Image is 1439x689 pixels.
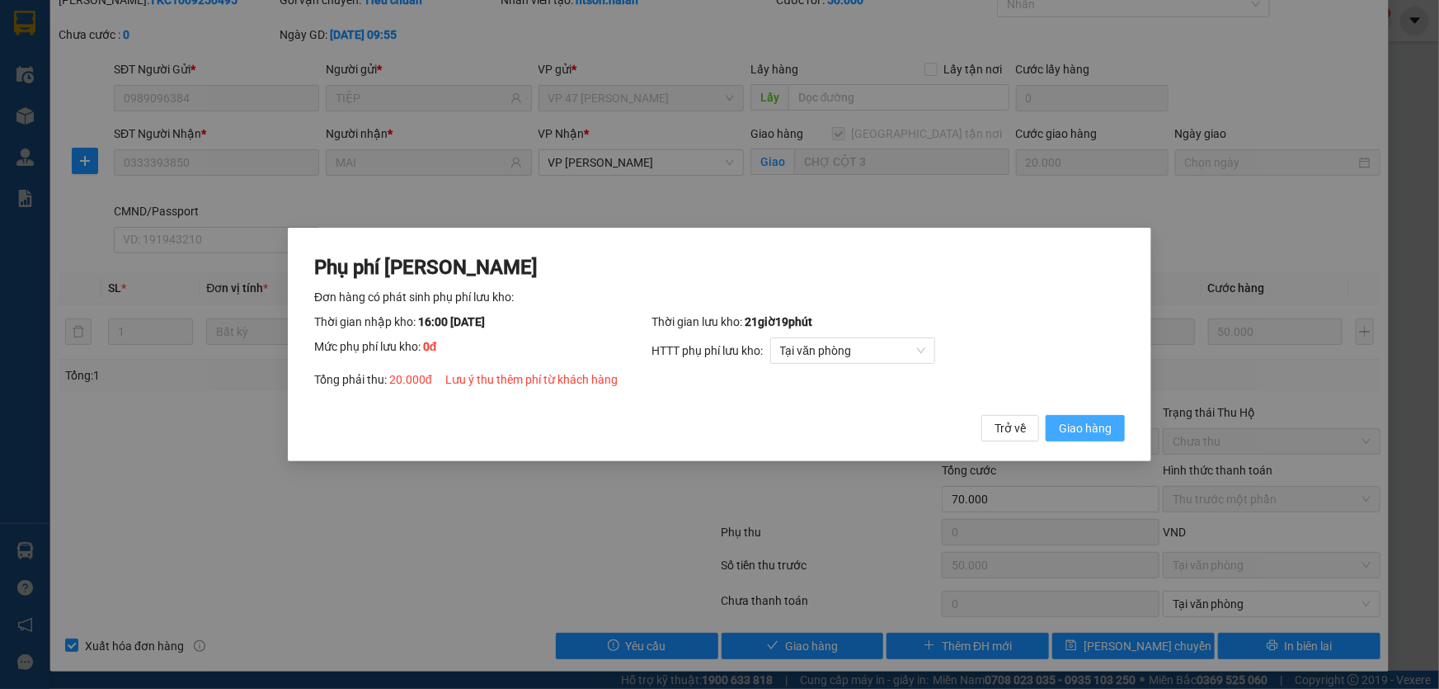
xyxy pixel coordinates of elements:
button: Trở về [981,415,1039,441]
span: Tại văn phòng [780,338,925,363]
span: 16:00 [DATE] [418,315,485,328]
span: 0 đ [423,340,437,353]
b: GỬI : VP 47 [PERSON_NAME] [21,112,320,139]
span: 20.000 đ [389,373,432,386]
span: Giao hàng [1059,419,1112,437]
div: Thời gian nhập kho: [314,313,652,331]
li: 271 - [PERSON_NAME] - [GEOGRAPHIC_DATA] - [GEOGRAPHIC_DATA] [154,40,689,61]
span: 21 giờ 19 phút [745,315,813,328]
button: Giao hàng [1046,415,1125,441]
div: Tổng phải thu: [314,370,1125,389]
span: Lưu ý thu thêm phí từ khách hàng [445,373,618,386]
img: logo.jpg [21,21,144,103]
div: Đơn hàng có phát sinh phụ phí lưu kho: [314,288,1125,306]
span: Phụ phí [PERSON_NAME] [314,256,538,279]
div: Thời gian lưu kho: [652,313,1125,331]
div: Mức phụ phí lưu kho: [314,337,652,364]
span: Trở về [995,419,1026,437]
div: HTTT phụ phí lưu kho: [652,337,1125,364]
